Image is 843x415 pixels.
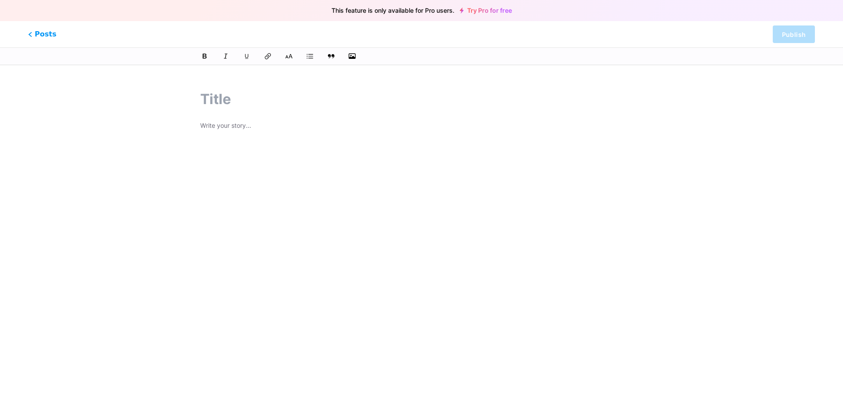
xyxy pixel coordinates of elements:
[460,7,512,14] a: Try Pro for free
[782,31,806,38] span: Publish
[200,89,643,110] input: Title
[331,4,454,17] span: This feature is only available for Pro users.
[773,25,815,43] button: Publish
[28,29,56,40] span: Posts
